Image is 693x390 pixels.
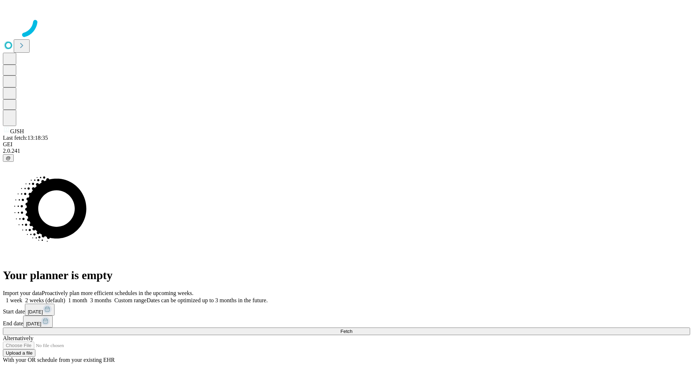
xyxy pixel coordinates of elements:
[42,290,193,296] span: Proactively plan more efficient schedules in the upcoming weeks.
[3,316,690,328] div: End date
[26,321,41,326] span: [DATE]
[3,357,115,363] span: With your OR schedule from your existing EHR
[3,154,14,162] button: @
[3,135,48,141] span: Last fetch: 13:18:35
[3,148,690,154] div: 2.0.241
[25,297,65,303] span: 2 weeks (default)
[340,329,352,334] span: Fetch
[3,335,33,341] span: Alternatively
[28,309,43,315] span: [DATE]
[3,290,42,296] span: Import your data
[147,297,267,303] span: Dates can be optimized up to 3 months in the future.
[114,297,147,303] span: Custom range
[3,141,690,148] div: GEI
[25,304,55,316] button: [DATE]
[3,328,690,335] button: Fetch
[3,269,690,282] h1: Your planner is empty
[3,349,35,357] button: Upload a file
[68,297,87,303] span: 1 month
[90,297,112,303] span: 3 months
[3,304,690,316] div: Start date
[23,316,53,328] button: [DATE]
[10,128,24,134] span: GJSH
[6,297,22,303] span: 1 week
[6,155,11,161] span: @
